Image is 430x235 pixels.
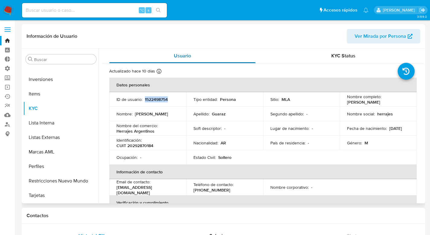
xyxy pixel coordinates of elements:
[27,33,77,39] h1: Información de Usuario
[270,97,279,102] p: Sitio :
[308,140,309,146] p: -
[193,97,218,102] p: Tipo entidad :
[224,126,225,131] p: -
[23,87,99,101] button: Items
[116,179,150,185] p: Email de contacto :
[383,7,417,13] p: julian.dari@mercadolibre.com
[389,126,402,131] p: [DATE]
[270,185,309,190] p: Nombre corporativo :
[109,195,417,210] th: Verificación y cumplimiento
[347,140,362,146] p: Género :
[355,29,406,43] span: Ver Mirada por Persona
[116,185,177,195] p: [EMAIL_ADDRESS][DOMAIN_NAME]
[109,78,417,92] th: Datos personales
[331,52,355,59] span: KYC Status
[282,97,290,102] p: MLA
[419,7,425,13] a: Salir
[347,99,380,105] p: [PERSON_NAME]
[193,182,234,187] p: Teléfono de contacto :
[365,140,368,146] p: M
[116,128,154,134] p: Herrajes Argentinos
[212,111,226,117] p: Guaraz
[23,145,99,159] button: Marcas AML
[270,111,304,117] p: Segundo apellido :
[109,68,155,74] p: Actualizado hace 10 días
[347,94,381,99] p: Nombre completo :
[22,6,167,14] input: Buscar usuario o caso...
[116,155,138,160] p: Ocupación :
[116,97,142,102] p: ID de usuario :
[116,143,153,148] p: CUIT 20292870184
[116,111,132,117] p: Nombre :
[377,111,393,117] p: herrajes
[221,140,226,146] p: AR
[28,57,33,62] button: Buscar
[140,155,141,160] p: -
[193,140,218,146] p: Nacionalidad :
[152,6,164,14] button: search-icon
[323,7,357,13] span: Accesos rápidos
[270,126,309,131] p: Lugar de nacimiento :
[148,7,149,13] span: s
[109,165,417,179] th: Información de contacto
[218,155,231,160] p: Soltero
[174,52,191,59] span: Usuario
[27,213,420,219] h1: Contactos
[270,140,305,146] p: País de residencia :
[23,116,99,130] button: Lista Interna
[23,130,99,145] button: Listas Externas
[306,111,307,117] p: -
[193,111,209,117] p: Apellido :
[139,7,144,13] span: ⌥
[311,185,312,190] p: -
[34,57,94,62] input: Buscar
[347,126,387,131] p: Fecha de nacimiento :
[23,188,99,203] button: Tarjetas
[312,126,313,131] p: -
[145,97,168,102] p: 1522498754
[135,111,168,117] p: [PERSON_NAME]
[193,187,230,193] p: [PHONE_NUMBER]
[116,137,142,143] p: Identificación :
[220,97,236,102] p: Persona
[193,155,216,160] p: Estado Civil :
[116,123,158,128] p: Nombre del comercio :
[23,101,99,116] button: KYC
[23,72,99,87] button: Inversiones
[23,159,99,174] button: Perfiles
[23,174,99,188] button: Restricciones Nuevo Mundo
[363,8,368,13] a: Notificaciones
[193,126,222,131] p: Soft descriptor :
[347,29,420,43] button: Ver Mirada por Persona
[347,111,375,117] p: Nombre social :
